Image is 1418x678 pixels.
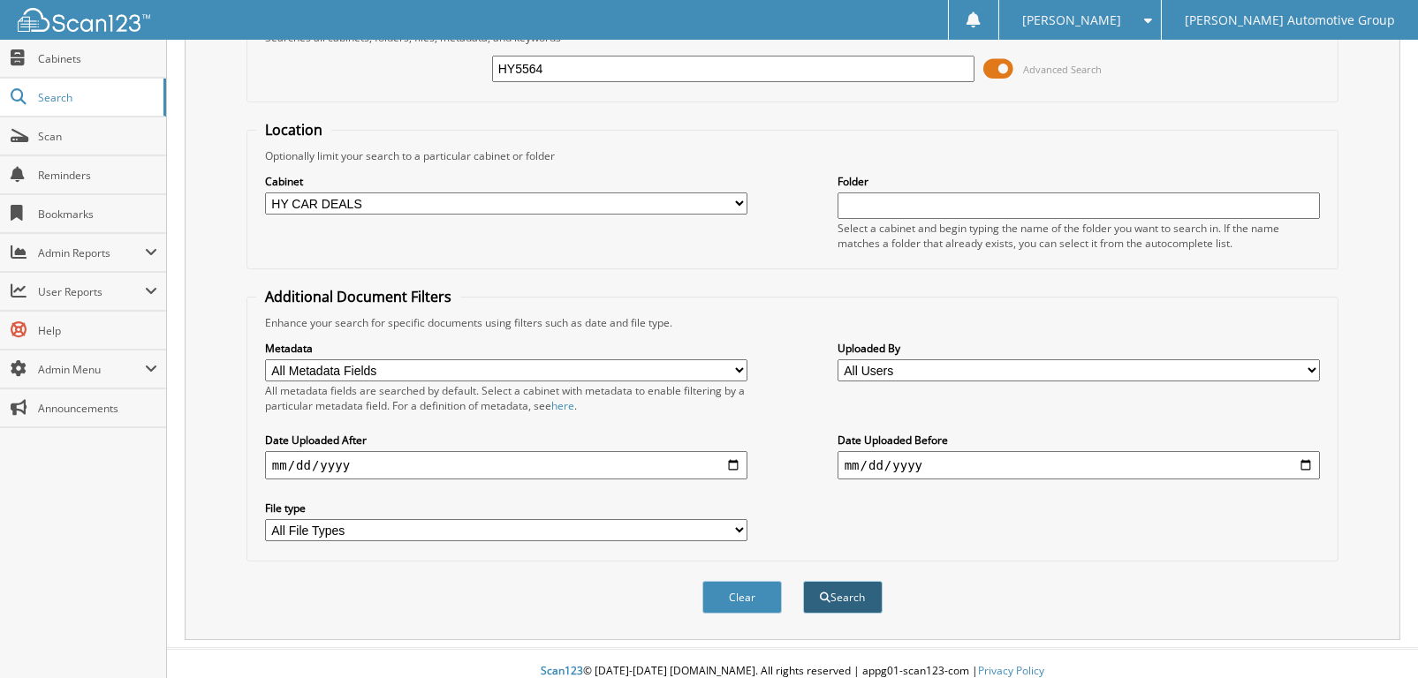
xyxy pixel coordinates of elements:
div: Select a cabinet and begin typing the name of the folder you want to search in. If the name match... [838,221,1320,251]
span: Cabinets [38,51,157,66]
input: start [265,451,747,479]
input: end [838,451,1320,479]
span: [PERSON_NAME] [1022,15,1121,26]
button: Clear [702,581,782,614]
div: Enhance your search for specific documents using filters such as date and file type. [256,315,1329,330]
span: Help [38,323,157,338]
span: Admin Menu [38,362,145,377]
div: Optionally limit your search to a particular cabinet or folder [256,148,1329,163]
label: Uploaded By [838,341,1320,356]
span: Announcements [38,401,157,416]
legend: Additional Document Filters [256,287,460,306]
label: File type [265,501,747,516]
img: scan123-logo-white.svg [18,8,150,32]
label: Metadata [265,341,747,356]
div: All metadata fields are searched by default. Select a cabinet with metadata to enable filtering b... [265,383,747,413]
span: Advanced Search [1023,63,1102,76]
span: Scan [38,129,157,144]
label: Date Uploaded After [265,433,747,448]
iframe: Chat Widget [1330,593,1418,678]
span: Reminders [38,168,157,183]
label: Folder [838,174,1320,189]
span: Bookmarks [38,207,157,222]
span: User Reports [38,284,145,299]
a: here [551,398,574,413]
span: Scan123 [541,663,583,678]
span: Search [38,90,155,105]
a: Privacy Policy [978,663,1044,678]
button: Search [803,581,883,614]
span: [PERSON_NAME] Automotive Group [1185,15,1395,26]
legend: Location [256,120,331,139]
label: Date Uploaded Before [838,433,1320,448]
span: Admin Reports [38,245,145,260]
label: Cabinet [265,174,747,189]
